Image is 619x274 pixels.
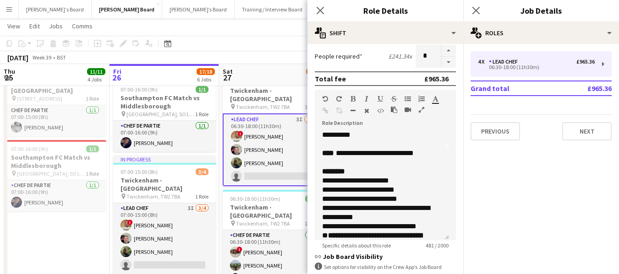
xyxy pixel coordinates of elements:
[235,0,310,18] button: Training / Interview Board
[57,54,66,61] div: BST
[471,81,557,96] td: Grand total
[236,103,290,110] span: Twickenham, TW2 7BA
[432,95,438,102] button: Text Color
[49,22,63,30] span: Jobs
[463,22,619,44] div: Roles
[7,53,28,62] div: [DATE]
[72,22,93,30] span: Comms
[223,203,325,220] h3: Twickenham - [GEOGRAPHIC_DATA]
[315,74,346,83] div: Total fee
[391,95,397,102] button: Strikethrough
[418,95,425,102] button: Ordered List
[88,76,105,83] div: 4 Jobs
[92,0,162,18] button: [PERSON_NAME] Board
[306,68,324,75] span: 58/61
[113,203,216,274] app-card-role: Lead Chef3I3/407:00-15:00 (8h)![PERSON_NAME][PERSON_NAME][PERSON_NAME]
[562,122,612,140] button: Next
[315,242,398,249] span: Specific details about this role
[4,73,106,136] app-job-card: 07:00-15:00 (8h)1/1[GEOGRAPHIC_DATA] [STREET_ADDRESS]1 RoleChef de Partie1/107:00-15:00 (8h)[PERS...
[195,193,208,200] span: 1 Role
[197,68,215,75] span: 17/18
[377,107,383,114] button: HTML Code
[26,20,44,32] a: Edit
[389,52,412,60] div: £241.34 x
[463,5,619,16] h3: Job Details
[113,156,216,163] div: In progress
[4,180,106,211] app-card-role: Chef de Partie1/107:00-16:00 (9h)[PERSON_NAME]
[113,73,216,152] app-job-card: In progress07:00-16:00 (9h)1/1Southampton FC Match vs Middlesborough [GEOGRAPHIC_DATA], SO14 5FP1...
[113,156,216,274] app-job-card: In progress07:00-15:00 (8h)3/4Twickenham - [GEOGRAPHIC_DATA] Twickenham, TW2 7BA1 RoleLead Chef3I...
[307,22,463,44] div: Shift
[478,59,489,65] div: 4 x
[441,57,456,68] button: Decrease
[315,52,362,60] label: People required
[11,145,48,152] span: 07:00-16:00 (9h)
[30,54,53,61] span: Week 39
[4,67,15,75] span: Thu
[17,95,62,102] span: [STREET_ADDRESS]
[350,95,356,102] button: Bold
[305,220,318,227] span: 1 Role
[4,20,24,32] a: View
[86,145,99,152] span: 1/1
[87,68,105,75] span: 11/11
[236,220,290,227] span: Twickenham, TW2 7BA
[4,140,106,211] app-job-card: 07:00-16:00 (9h)1/1Southampton FC Match vs Middlesborough [GEOGRAPHIC_DATA], SO14 5FP1 RoleChef d...
[45,20,66,32] a: Jobs
[230,195,280,202] span: 06:30-18:00 (11h30m)
[576,59,595,65] div: £965.36
[307,76,324,83] div: 7 Jobs
[196,86,208,93] span: 1/1
[405,106,411,113] button: Insert video
[127,220,133,225] span: !
[441,45,456,57] button: Increase
[322,95,329,102] button: Undo
[126,111,195,118] span: [GEOGRAPHIC_DATA], SO14 5FP
[86,95,99,102] span: 1 Role
[223,73,325,186] app-job-card: 06:30-18:00 (11h30m)3/4Twickenham - [GEOGRAPHIC_DATA] Twickenham, TW2 7BA1 RoleLead Chef3I3/406:3...
[305,103,318,110] span: 1 Role
[305,195,318,202] span: 4/4
[162,0,235,18] button: [PERSON_NAME]’s Board
[350,107,356,114] button: Horizontal Line
[7,22,20,30] span: View
[557,81,612,96] td: £965.36
[113,94,216,110] h3: Southampton FC Match vs Middlesborough
[4,105,106,136] app-card-role: Chef de Partie1/107:00-15:00 (8h)[PERSON_NAME]
[336,95,342,102] button: Redo
[307,5,463,16] h3: Role Details
[113,67,121,75] span: Fri
[424,74,449,83] div: £965.36
[377,95,383,102] button: Underline
[489,59,521,65] div: Lead Chef
[29,22,40,30] span: Edit
[4,153,106,170] h3: Southampton FC Match vs Middlesborough
[113,176,216,193] h3: Twickenham - [GEOGRAPHIC_DATA]
[196,168,208,175] span: 3/4
[197,76,214,83] div: 6 Jobs
[478,65,595,70] div: 06:30-18:00 (11h30m)
[223,86,325,103] h3: Twickenham - [GEOGRAPHIC_DATA]
[17,170,86,177] span: [GEOGRAPHIC_DATA], SO14 5FP
[237,247,242,252] span: !
[418,242,456,249] span: 481 / 2000
[112,72,121,83] span: 26
[19,0,92,18] button: [PERSON_NAME]'s Board
[418,106,425,113] button: Fullscreen
[86,170,99,177] span: 1 Role
[121,86,158,93] span: 07:00-16:00 (9h)
[405,95,411,102] button: Unordered List
[363,107,370,114] button: Clear Formatting
[113,121,216,152] app-card-role: Chef de Partie1/107:00-16:00 (9h)[PERSON_NAME]
[68,20,96,32] a: Comms
[2,72,15,83] span: 25
[315,263,456,271] div: Set options for visibility on the Crew App’s Job Board
[391,106,397,113] button: Paste as plain text
[315,253,456,261] h3: Job Board Visibility
[126,193,181,200] span: Twickenham, TW2 7BA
